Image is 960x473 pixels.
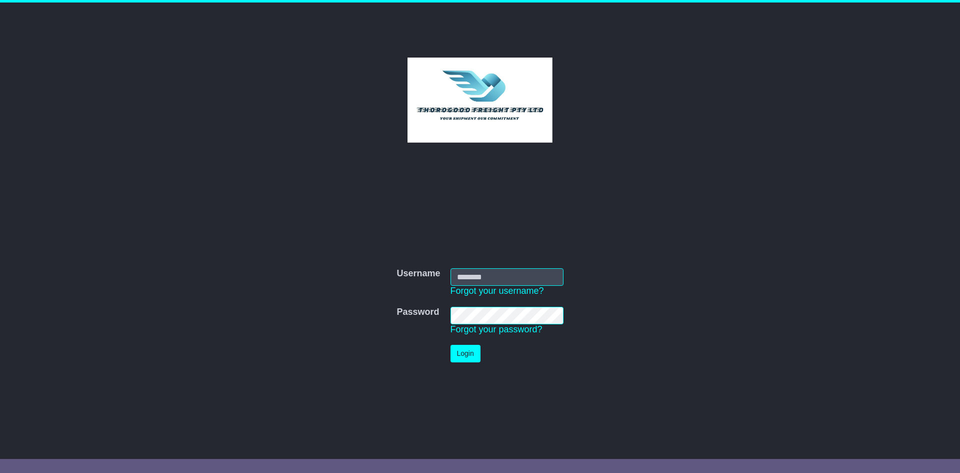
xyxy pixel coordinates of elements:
[396,268,440,279] label: Username
[450,345,480,362] button: Login
[407,58,553,143] img: Thorogood Freight Pty Ltd
[396,307,439,318] label: Password
[450,324,542,334] a: Forgot your password?
[450,286,544,296] a: Forgot your username?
